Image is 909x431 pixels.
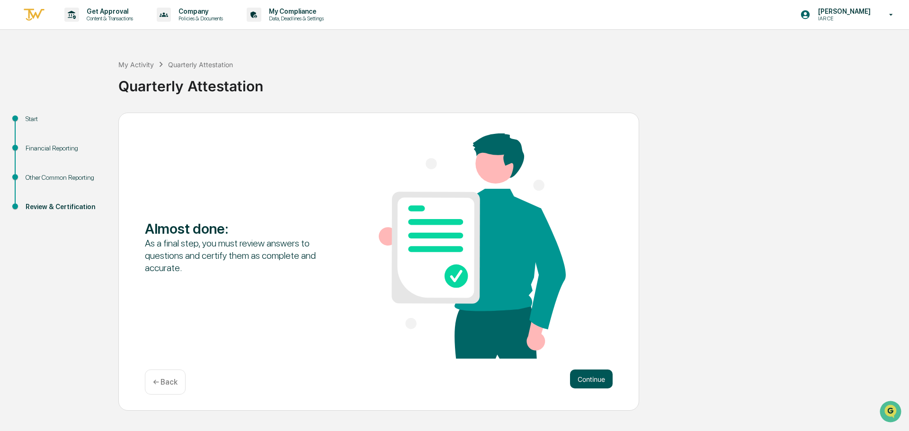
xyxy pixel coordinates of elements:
[811,8,875,15] p: [PERSON_NAME]
[23,7,45,23] img: logo
[9,20,172,35] p: How can we help?
[379,133,566,359] img: Almost done
[9,138,17,146] div: 🔎
[171,15,228,22] p: Policies & Documents
[79,8,138,15] p: Get Approval
[94,160,115,167] span: Pylon
[19,137,60,147] span: Data Lookup
[145,220,332,237] div: Almost done :
[32,72,155,82] div: Start new chat
[78,119,117,129] span: Attestations
[153,378,178,387] p: ← Back
[570,369,613,388] button: Continue
[67,160,115,167] a: Powered byPylon
[161,75,172,87] button: Start new chat
[171,8,228,15] p: Company
[118,61,154,69] div: My Activity
[118,70,904,95] div: Quarterly Attestation
[145,237,332,274] div: As a final step, you must review answers to questions and certify them as complete and accurate.
[26,143,103,153] div: Financial Reporting
[26,173,103,183] div: Other Common Reporting
[26,202,103,212] div: Review & Certification
[32,82,120,89] div: We're available if you need us!
[69,120,76,128] div: 🗄️
[65,115,121,132] a: 🗄️Attestations
[879,400,904,425] iframe: Open customer support
[79,15,138,22] p: Content & Transactions
[26,114,103,124] div: Start
[261,8,329,15] p: My Compliance
[9,72,27,89] img: 1746055101610-c473b297-6a78-478c-a979-82029cc54cd1
[6,115,65,132] a: 🖐️Preclearance
[19,119,61,129] span: Preclearance
[168,61,233,69] div: Quarterly Attestation
[811,15,875,22] p: IAR CE
[9,120,17,128] div: 🖐️
[6,133,63,150] a: 🔎Data Lookup
[261,15,329,22] p: Data, Deadlines & Settings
